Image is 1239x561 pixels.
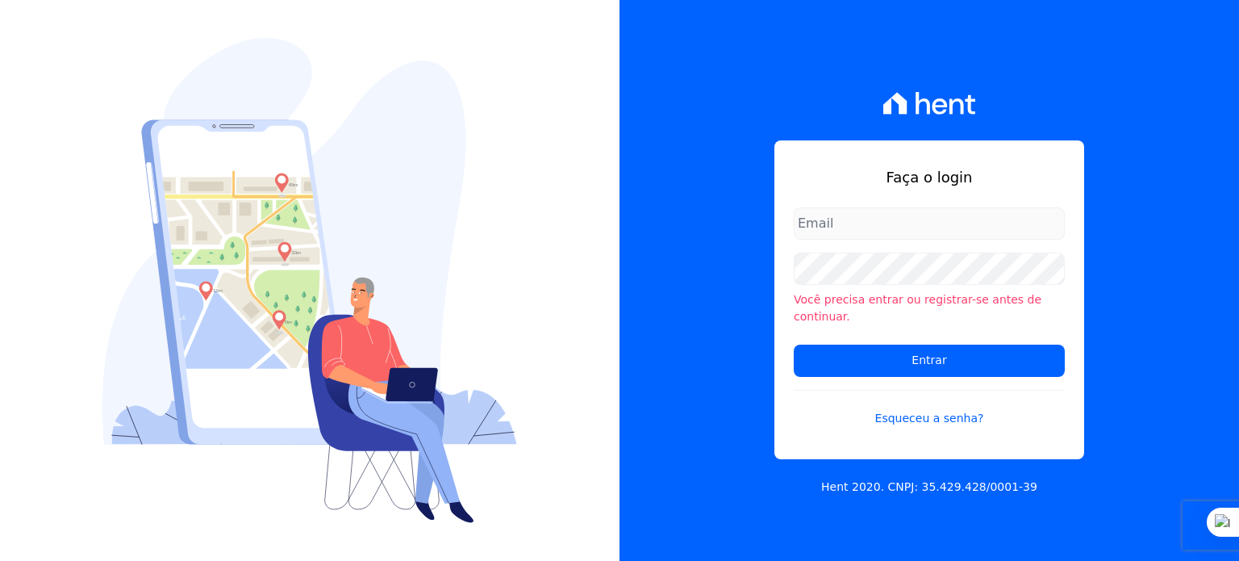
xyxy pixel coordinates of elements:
input: Entrar [794,345,1065,377]
input: Email [794,207,1065,240]
img: Login [102,38,517,523]
p: Hent 2020. CNPJ: 35.429.428/0001-39 [821,479,1037,496]
a: Esqueceu a senha? [794,390,1065,427]
li: Você precisa entrar ou registrar-se antes de continuar. [794,291,1065,325]
h1: Faça o login [794,166,1065,188]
